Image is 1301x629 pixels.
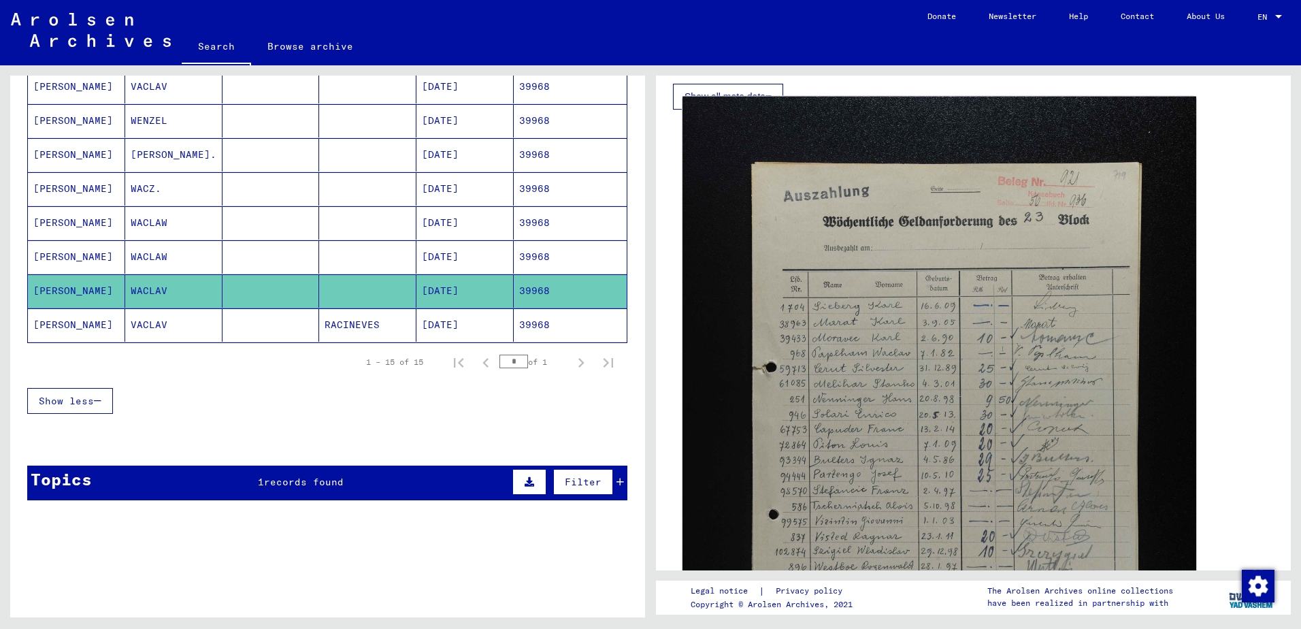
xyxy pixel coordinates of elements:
mat-cell: [PERSON_NAME] [28,138,125,172]
button: Show all meta data [673,84,783,110]
div: 1 – 15 of 15 [366,356,423,368]
mat-cell: WACZ. [125,172,223,206]
span: Filter [565,476,602,488]
button: Last page [595,349,622,376]
mat-cell: WACLAW [125,240,223,274]
mat-cell: WACLAV [125,274,223,308]
mat-cell: 39968 [514,138,627,172]
div: Topics [31,467,92,491]
p: have been realized in partnership with [987,597,1173,609]
mat-cell: 39968 [514,70,627,103]
mat-cell: VACLAV [125,308,223,342]
img: yv_logo.png [1226,580,1277,614]
mat-cell: [PERSON_NAME] [28,172,125,206]
button: Previous page [472,349,499,376]
mat-cell: 39968 [514,308,627,342]
mat-cell: 39968 [514,274,627,308]
mat-cell: [DATE] [416,104,514,138]
span: records found [264,476,344,488]
a: Search [182,30,251,65]
p: Copyright © Arolsen Archives, 2021 [691,598,859,611]
mat-cell: [DATE] [416,240,514,274]
mat-cell: WACLAW [125,206,223,240]
img: Change consent [1242,570,1274,602]
mat-cell: [DATE] [416,308,514,342]
div: | [691,584,859,598]
mat-cell: [PERSON_NAME] [28,70,125,103]
mat-cell: [DATE] [416,172,514,206]
span: 1 [258,476,264,488]
mat-cell: [PERSON_NAME] [28,308,125,342]
div: Change consent [1241,569,1274,602]
button: First page [445,349,472,376]
div: of 1 [499,355,567,368]
mat-cell: [DATE] [416,70,514,103]
mat-cell: [DATE] [416,138,514,172]
mat-cell: [PERSON_NAME] [28,104,125,138]
a: Privacy policy [765,584,859,598]
mat-cell: 39968 [514,240,627,274]
mat-cell: [PERSON_NAME] [28,240,125,274]
mat-cell: [DATE] [416,274,514,308]
span: Show less [39,395,94,407]
mat-cell: 39968 [514,206,627,240]
mat-cell: WENZEL [125,104,223,138]
button: Next page [567,349,595,376]
button: Show less [27,388,113,414]
mat-cell: [DATE] [416,206,514,240]
mat-cell: [PERSON_NAME] [28,274,125,308]
mat-cell: RACINEVES [319,308,416,342]
mat-cell: 39968 [514,104,627,138]
img: Arolsen_neg.svg [11,13,171,47]
span: EN [1257,12,1272,22]
mat-cell: VACLAV [125,70,223,103]
mat-cell: [PERSON_NAME]. [125,138,223,172]
a: Browse archive [251,30,369,63]
p: The Arolsen Archives online collections [987,585,1173,597]
mat-cell: 39968 [514,172,627,206]
button: Filter [553,469,613,495]
mat-cell: [PERSON_NAME] [28,206,125,240]
a: Legal notice [691,584,759,598]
